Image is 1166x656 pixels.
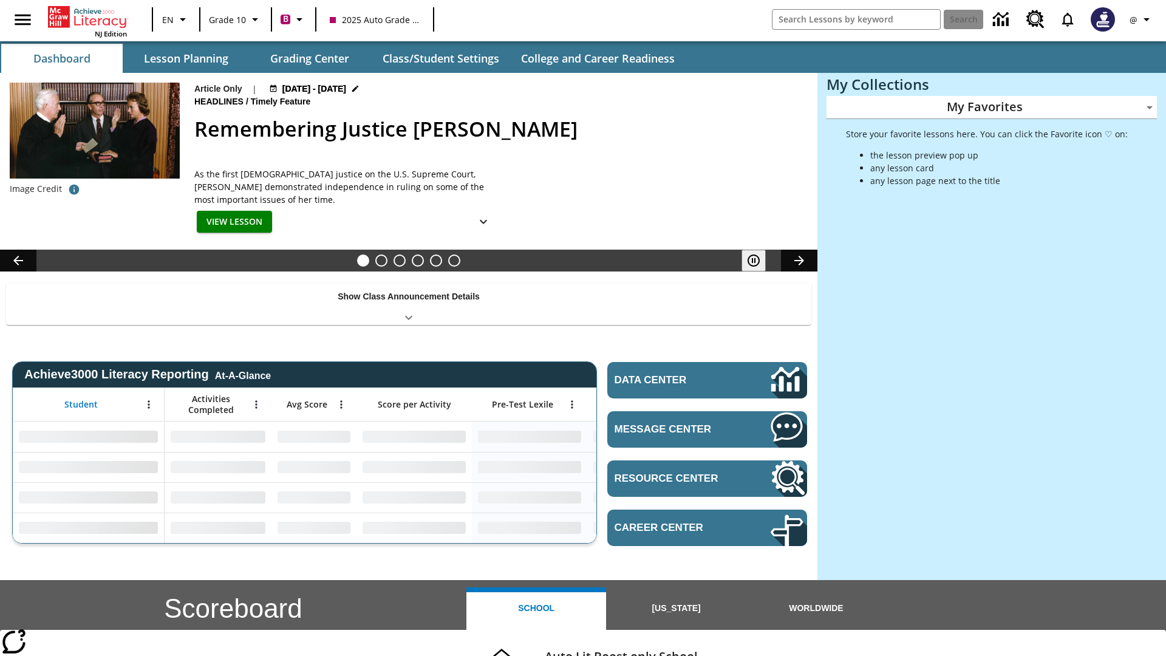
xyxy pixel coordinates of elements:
[373,44,509,73] button: Class/Student Settings
[870,162,1128,174] li: any lesson card
[1122,9,1161,30] button: Profile/Settings
[194,114,803,145] h2: Remembering Justice O'Connor
[1130,13,1137,26] span: @
[781,250,817,272] button: Lesson carousel, Next
[466,587,606,630] button: School
[10,183,62,195] p: Image Credit
[492,399,553,410] span: Pre-Test Lexile
[827,96,1157,119] div: My Favorites
[276,9,312,30] button: Boost Class color is violet red. Change class color
[615,423,734,436] span: Message Center
[1052,4,1083,35] a: Notifications
[330,13,420,26] span: 2025 Auto Grade 10
[165,422,271,452] div: No Data,
[287,399,327,410] span: Avg Score
[1083,4,1122,35] button: Select a new avatar
[48,4,127,38] div: Home
[171,394,251,415] span: Activities Completed
[772,10,940,29] input: search field
[165,482,271,513] div: No Data,
[870,174,1128,187] li: any lesson page next to the title
[615,374,729,386] span: Data Center
[10,83,180,179] img: Chief Justice Warren Burger, wearing a black robe, holds up his right hand and faces Sandra Day O...
[140,395,158,414] button: Open Menu
[986,3,1019,36] a: Data Center
[282,83,346,95] span: [DATE] - [DATE]
[267,83,363,95] button: Aug 24 - Aug 24 Choose Dates
[194,83,242,95] p: Article Only
[252,83,257,95] span: |
[209,13,246,26] span: Grade 10
[607,362,807,398] a: Data Center
[249,44,370,73] button: Grading Center
[1019,3,1052,36] a: Resource Center, Will open in new tab
[587,452,703,482] div: No Data,
[162,13,174,26] span: EN
[394,255,406,267] button: Slide 3 Defining Our Government's Purpose
[1,44,123,73] button: Dashboard
[746,587,886,630] button: Worldwide
[95,29,127,38] span: NJ Edition
[197,211,272,233] button: View Lesson
[357,255,369,267] button: Slide 1 Remembering Justice O'Connor
[607,510,807,546] a: Career Center
[157,9,196,30] button: Language: EN, Select a language
[1091,7,1115,32] img: Avatar
[375,255,387,267] button: Slide 2 Climbing Mount Tai
[62,179,86,200] button: Image credit: The U.S. National Archives
[165,452,271,482] div: No Data,
[615,473,734,485] span: Resource Center
[563,395,581,414] button: Open Menu
[271,452,356,482] div: No Data,
[194,95,246,109] span: Headlines
[412,255,424,267] button: Slide 4 The Last Homesteaders
[271,482,356,513] div: No Data,
[742,250,778,272] div: Pause
[607,460,807,497] a: Resource Center, Will open in new tab
[471,211,496,233] button: Show Details
[246,97,248,106] span: /
[204,9,267,30] button: Grade: Grade 10, Select a grade
[615,522,734,534] span: Career Center
[125,44,247,73] button: Lesson Planning
[5,2,41,38] button: Open side menu
[251,95,313,109] span: Timely Feature
[378,399,451,410] span: Score per Activity
[271,513,356,543] div: No Data,
[48,5,127,29] a: Home
[587,482,703,513] div: No Data,
[283,12,288,27] span: B
[742,250,766,272] button: Pause
[247,395,265,414] button: Open Menu
[827,76,1157,93] h3: My Collections
[870,149,1128,162] li: the lesson preview pop up
[430,255,442,267] button: Slide 5 Pre-release lesson
[215,368,271,381] div: At-A-Glance
[338,290,480,303] p: Show Class Announcement Details
[194,168,498,206] div: As the first [DEMOGRAPHIC_DATA] justice on the U.S. Supreme Court, [PERSON_NAME] demonstrated ind...
[511,44,684,73] button: College and Career Readiness
[64,399,98,410] span: Student
[165,513,271,543] div: No Data,
[448,255,460,267] button: Slide 6 Career Lesson
[194,168,498,206] span: As the first female justice on the U.S. Supreme Court, Sandra Day O'Connor demonstrated independe...
[6,283,811,325] div: Show Class Announcement Details
[607,411,807,448] a: Message Center
[846,128,1128,140] p: Store your favorite lessons here. You can click the Favorite icon ♡ on:
[24,367,271,381] span: Achieve3000 Literacy Reporting
[587,422,703,452] div: No Data,
[271,422,356,452] div: No Data,
[587,513,703,543] div: No Data,
[332,395,350,414] button: Open Menu
[606,587,746,630] button: [US_STATE]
